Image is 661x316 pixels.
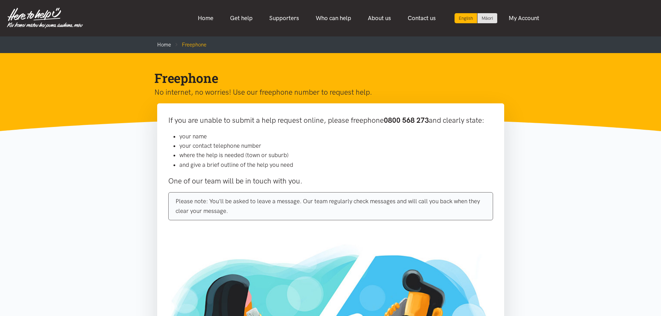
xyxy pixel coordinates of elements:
[359,11,399,26] a: About us
[154,86,496,98] p: No internet, no worries! Use our freephone number to request help.
[168,175,493,187] p: One of our team will be in touch with you.
[168,192,493,220] div: Please note: You'll be asked to leave a message. Our team regularly check messages and will call ...
[500,11,548,26] a: My Account
[168,114,493,126] p: If you are unable to submit a help request online, please freephone and clearly state:
[154,70,496,86] h1: Freephone
[7,8,83,28] img: Home
[455,13,498,23] div: Language toggle
[171,41,206,49] li: Freephone
[179,132,493,141] li: your name
[261,11,307,26] a: Supporters
[157,42,171,48] a: Home
[179,160,493,170] li: and give a brief outline of the help you need
[189,11,222,26] a: Home
[455,13,477,23] div: Current language
[179,151,493,160] li: where the help is needed (town or suburb)
[222,11,261,26] a: Get help
[307,11,359,26] a: Who can help
[384,116,429,125] b: 0800 568 273
[477,13,497,23] a: Switch to Te Reo Māori
[179,141,493,151] li: your contact telephone number
[399,11,444,26] a: Contact us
